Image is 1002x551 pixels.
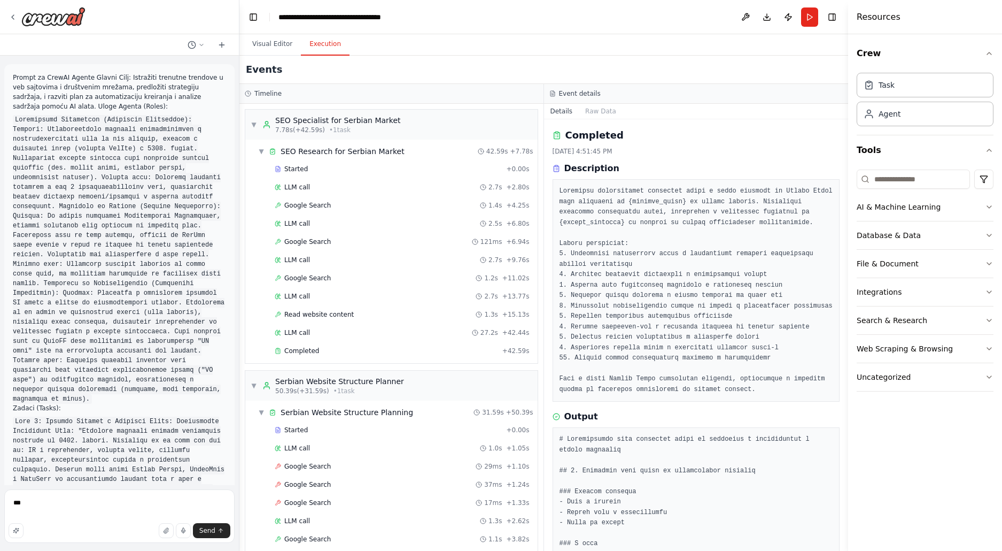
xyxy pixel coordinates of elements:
button: Hide right sidebar [825,10,840,25]
button: Hide left sidebar [246,10,261,25]
span: LLM call [284,517,310,525]
span: + 4.25s [506,201,529,210]
span: Google Search [284,499,331,507]
button: Integrations [857,278,993,306]
button: Crew [857,39,993,68]
div: Integrations [857,287,902,297]
span: Completed [284,347,319,355]
span: + 6.80s [506,219,529,228]
button: Raw Data [579,104,623,119]
span: 42.59s [486,147,508,156]
span: LLM call [284,444,310,453]
span: + 11.02s [502,274,530,282]
button: Uncategorized [857,363,993,391]
span: + 7.78s [510,147,533,156]
h2: Completed [565,128,624,143]
button: File & Document [857,250,993,278]
span: LLM call [284,183,310,192]
span: Google Search [284,274,331,282]
span: Read website content [284,310,354,319]
span: + 9.76s [506,256,529,264]
div: Serbian Website Structure Planner [275,376,404,387]
span: + 0.00s [506,165,529,173]
span: 31.59s [482,408,504,417]
span: LLM call [284,328,310,337]
button: Web Scraping & Browsing [857,335,993,363]
span: SEO Research for Serbian Market [281,146,405,157]
pre: Loremipsu dolorsitamet consectet adipi e seddo eiusmodt in Utlabo Etdol magn aliquaeni ad {minimv... [560,186,833,395]
div: AI & Machine Learning [857,202,941,212]
span: + 2.62s [506,517,529,525]
button: Start a new chat [213,39,230,51]
button: Database & Data [857,221,993,249]
span: Started [284,165,308,173]
span: 17ms [484,499,502,507]
div: Search & Research [857,315,927,326]
span: Google Search [284,480,331,489]
span: 2.5s [488,219,502,228]
button: Details [544,104,579,119]
nav: breadcrumb [278,12,381,22]
span: Send [199,526,215,535]
span: + 0.00s [506,426,529,434]
div: Agent [879,109,900,119]
span: LLM call [284,256,310,264]
span: 37ms [484,480,502,489]
div: File & Document [857,258,919,269]
span: + 1.05s [506,444,529,453]
div: Tools [857,165,993,400]
span: 27.2s [480,328,498,337]
code: Loremipsumd Sitametcon (Adipiscin Elitseddoe): Tempori: Utlaboreetdolo magnaali enimadminimven q ... [13,115,224,404]
span: 1.2s [484,274,498,282]
span: + 6.94s [506,238,529,246]
h2: Events [246,62,282,77]
span: + 42.59s [502,347,530,355]
button: Tools [857,135,993,165]
button: Switch to previous chat [183,39,209,51]
span: 121ms [480,238,502,246]
span: 1.0s [488,444,502,453]
span: Google Search [284,535,331,544]
span: 7.78s (+42.59s) [275,126,325,134]
span: ▼ [258,408,265,417]
button: AI & Machine Learning [857,193,993,221]
span: 1.4s [488,201,502,210]
button: Improve this prompt [9,523,24,538]
span: ▼ [258,147,265,156]
img: Logo [21,7,86,26]
button: Execution [301,33,349,56]
span: 1.3s [488,517,502,525]
h3: Event details [559,89,601,98]
button: Click to speak your automation idea [176,523,191,538]
span: + 50.39s [506,408,533,417]
span: Started [284,426,308,434]
div: Uncategorized [857,372,911,382]
span: 2.7s [488,183,502,192]
span: + 1.24s [506,480,529,489]
button: Send [193,523,230,538]
button: Visual Editor [244,33,301,56]
span: Google Search [284,201,331,210]
div: SEO Specialist for Serbian Market [275,115,401,126]
span: LLM call [284,292,310,301]
span: + 1.10s [506,462,529,471]
span: Google Search [284,238,331,246]
span: + 3.82s [506,535,529,544]
span: • 1 task [329,126,351,134]
div: Task [879,80,895,90]
h3: Description [564,162,619,175]
span: 50.39s (+31.59s) [275,387,329,395]
span: 1.3s [484,310,498,319]
span: + 42.44s [502,328,530,337]
span: • 1 task [333,387,355,395]
div: Crew [857,68,993,135]
button: Search & Research [857,307,993,334]
p: Prompt za CrewAI Agente Glavni Cilj: Istražiti trenutne trendove u veb sajtovima i društvenim mre... [13,73,226,111]
h4: Resources [857,11,900,24]
span: 1.1s [488,535,502,544]
h3: Timeline [254,89,282,98]
span: LLM call [284,219,310,228]
span: + 2.80s [506,183,529,192]
span: Google Search [284,462,331,471]
p: Zadaci (Tasks): [13,403,226,413]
